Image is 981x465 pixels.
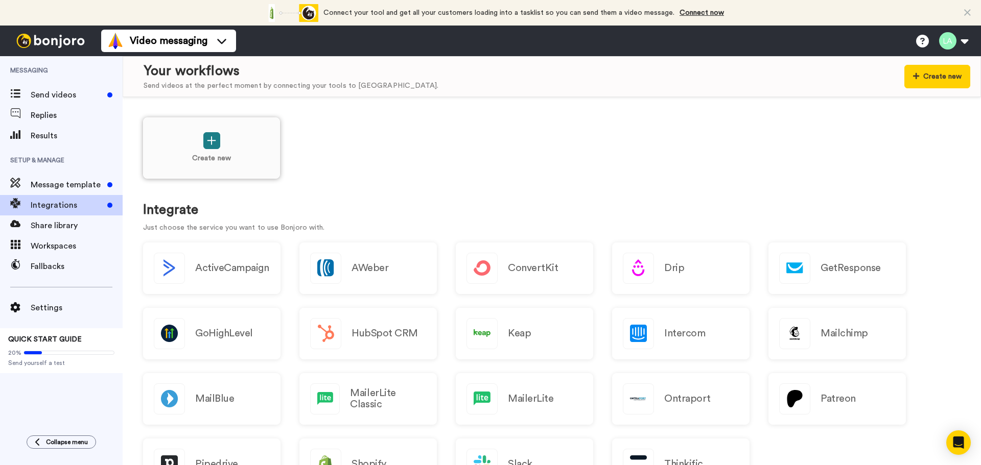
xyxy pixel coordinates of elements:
[664,328,705,339] h2: Intercom
[31,240,123,252] span: Workspaces
[508,393,553,404] h2: MailerLite
[821,393,856,404] h2: Patreon
[780,319,810,349] img: logo_mailchimp.svg
[821,328,868,339] h2: Mailchimp
[262,4,318,22] div: animation
[46,438,88,446] span: Collapse menu
[299,373,437,425] a: MailerLite Classic
[154,384,184,414] img: logo_mailblue.png
[154,253,184,283] img: logo_activecampaign.svg
[144,81,438,91] div: Send videos at the perfect moment by connecting your tools to [GEOGRAPHIC_DATA].
[623,253,653,283] img: logo_drip.svg
[508,262,558,274] h2: ConvertKit
[612,308,750,359] a: Intercom
[31,130,123,142] span: Results
[31,302,123,314] span: Settings
[768,308,906,359] a: Mailchimp
[904,65,970,88] button: Create new
[8,359,114,367] span: Send yourself a test
[821,262,881,274] h2: GetResponse
[467,319,497,349] img: logo_keap.svg
[195,328,253,339] h2: GoHighLevel
[299,308,437,359] a: HubSpot CRM
[664,262,684,274] h2: Drip
[680,9,724,16] a: Connect now
[31,260,123,273] span: Fallbacks
[780,253,810,283] img: logo_getresponse.svg
[768,373,906,425] a: Patreon
[467,253,497,283] img: logo_convertkit.svg
[780,384,810,414] img: logo_patreon.svg
[143,203,961,217] h1: Integrate
[195,262,269,274] h2: ActiveCampaign
[143,223,961,233] p: Just choose the service you want to use Bonjoro with.
[664,393,711,404] h2: Ontraport
[323,9,674,16] span: Connect your tool and get all your customers loading into a tasklist so you can send them a video...
[311,384,339,414] img: logo_mailerlite.svg
[8,336,82,343] span: QUICK START GUIDE
[612,242,750,294] a: Drip
[143,117,280,179] a: Create new
[192,153,231,164] p: Create new
[107,33,124,49] img: vm-color.svg
[8,349,21,357] span: 20%
[623,319,653,349] img: logo_intercom.svg
[350,387,426,410] h2: MailerLite Classic
[508,328,531,339] h2: Keap
[31,219,123,232] span: Share library
[456,242,593,294] a: ConvertKit
[623,384,653,414] img: logo_ontraport.svg
[31,199,103,211] span: Integrations
[456,373,593,425] a: MailerLite
[154,319,184,349] img: logo_gohighlevel.png
[31,179,103,191] span: Message template
[143,242,281,294] button: ActiveCampaign
[768,242,906,294] a: GetResponse
[311,319,341,349] img: logo_hubspot.svg
[946,430,971,455] div: Open Intercom Messenger
[143,308,281,359] a: GoHighLevel
[12,34,89,48] img: bj-logo-header-white.svg
[352,262,388,274] h2: AWeber
[130,34,207,48] span: Video messaging
[27,435,96,449] button: Collapse menu
[467,384,497,414] img: logo_mailerlite.svg
[31,89,103,101] span: Send videos
[143,373,281,425] a: MailBlue
[299,242,437,294] a: AWeber
[31,109,123,121] span: Replies
[195,393,234,404] h2: MailBlue
[456,308,593,359] a: Keap
[311,253,341,283] img: logo_aweber.svg
[144,62,438,81] div: Your workflows
[352,328,418,339] h2: HubSpot CRM
[612,373,750,425] a: Ontraport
